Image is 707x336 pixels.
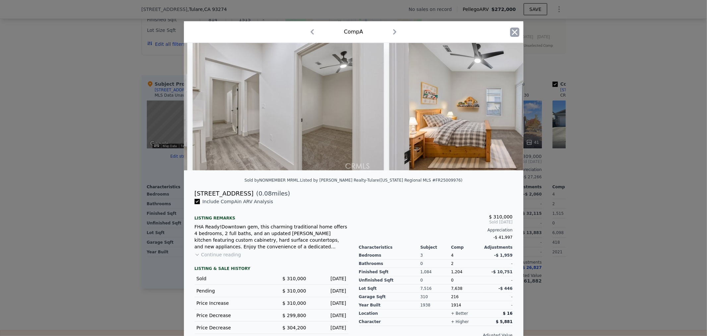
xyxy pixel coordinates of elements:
span: 7,638 [451,286,462,291]
span: 216 [451,294,459,299]
span: 0.08 [259,190,272,197]
button: Continue reading [195,251,241,258]
span: -$ 41,997 [494,235,513,240]
div: Subject [420,245,451,250]
div: 310 [420,293,451,301]
div: Bathrooms [359,260,421,268]
div: [DATE] [312,324,346,331]
span: Include Comp A in ARV Analysis [200,199,276,204]
div: 3 [420,251,451,260]
span: 0 [451,278,454,283]
div: Pending [197,288,266,294]
span: $ 310,000 [282,276,306,281]
div: 1,084 [420,268,451,276]
div: 0 [420,260,451,268]
div: [DATE] [312,288,346,294]
span: 4 [451,253,454,258]
img: Property Img [389,43,580,170]
span: $ 299,800 [282,313,306,318]
div: LISTING & SALE HISTORY [195,266,348,273]
div: Characteristics [359,245,421,250]
span: $ 304,200 [282,325,306,330]
div: Listed by [PERSON_NAME] Realty-Tulare ([US_STATE] Regional MLS #FR25009976) [300,178,462,183]
div: 2 [451,260,482,268]
div: Finished Sqft [359,268,421,276]
div: Year Built [359,301,421,309]
span: -$ 446 [499,286,513,291]
span: 1,204 [451,270,462,274]
div: Unfinished Sqft [359,276,421,285]
div: Sold by NONMEMBER MRML . [245,178,300,183]
span: Sold [DATE] [359,219,513,225]
span: $ 310,000 [282,300,306,306]
div: character [359,318,421,326]
div: Bedrooms [359,251,421,260]
div: 7,516 [420,285,451,293]
span: $ 16 [503,311,512,316]
span: ( miles) [254,189,290,198]
div: [DATE] [312,275,346,282]
div: + higher [451,319,469,324]
div: Price Decrease [197,324,266,331]
div: location [359,309,421,318]
div: 0 [420,276,451,285]
div: - [482,276,513,285]
div: Price Increase [197,300,266,306]
div: 1914 [451,301,482,309]
div: - [482,301,513,309]
div: Garage Sqft [359,293,421,301]
div: 1938 [420,301,451,309]
div: - [482,293,513,301]
span: -$ 10,751 [492,270,513,274]
div: [DATE] [312,300,346,306]
div: + better [451,311,468,316]
div: Lot Sqft [359,285,421,293]
div: - [482,260,513,268]
div: [STREET_ADDRESS] [195,189,254,198]
span: $ 310,000 [282,288,306,294]
span: -$ 1,959 [494,253,512,258]
span: $ 310,000 [489,214,512,219]
div: Comp [451,245,482,250]
div: Listing remarks [195,210,348,221]
div: [DATE] [312,312,346,319]
div: Appreciation [359,227,513,233]
img: Property Img [193,43,384,170]
div: Price Decrease [197,312,266,319]
div: Adjustments [482,245,513,250]
div: Comp A [344,28,363,36]
span: $ 5,881 [496,319,512,324]
div: Sold [197,275,266,282]
div: FHA Ready!Downtown gem, this charming traditional home offers 4 bedrooms, 2 full baths, and an up... [195,223,348,250]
